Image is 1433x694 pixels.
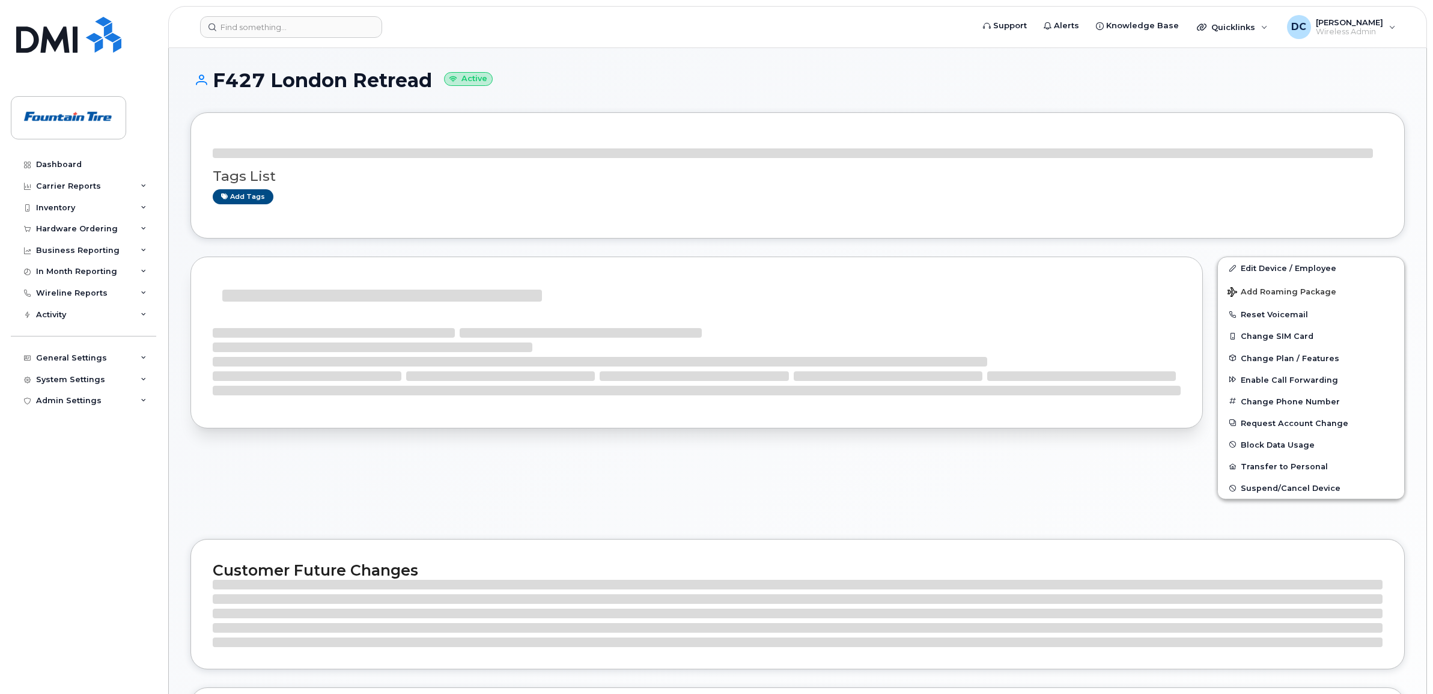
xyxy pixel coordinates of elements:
h1: F427 London Retread [190,70,1405,91]
h2: Customer Future Changes [213,561,1383,579]
button: Reset Voicemail [1218,303,1404,325]
button: Change Phone Number [1218,391,1404,412]
button: Add Roaming Package [1218,279,1404,303]
span: Suspend/Cancel Device [1241,484,1340,493]
span: Change Plan / Features [1241,353,1339,362]
h3: Tags List [213,169,1383,184]
a: Add tags [213,189,273,204]
button: Transfer to Personal [1218,455,1404,477]
button: Change Plan / Features [1218,347,1404,369]
small: Active [444,72,493,86]
button: Enable Call Forwarding [1218,369,1404,391]
button: Request Account Change [1218,412,1404,434]
span: Add Roaming Package [1228,287,1336,299]
button: Block Data Usage [1218,434,1404,455]
a: Edit Device / Employee [1218,257,1404,279]
span: Enable Call Forwarding [1241,375,1338,384]
button: Suspend/Cancel Device [1218,477,1404,499]
button: Change SIM Card [1218,325,1404,347]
